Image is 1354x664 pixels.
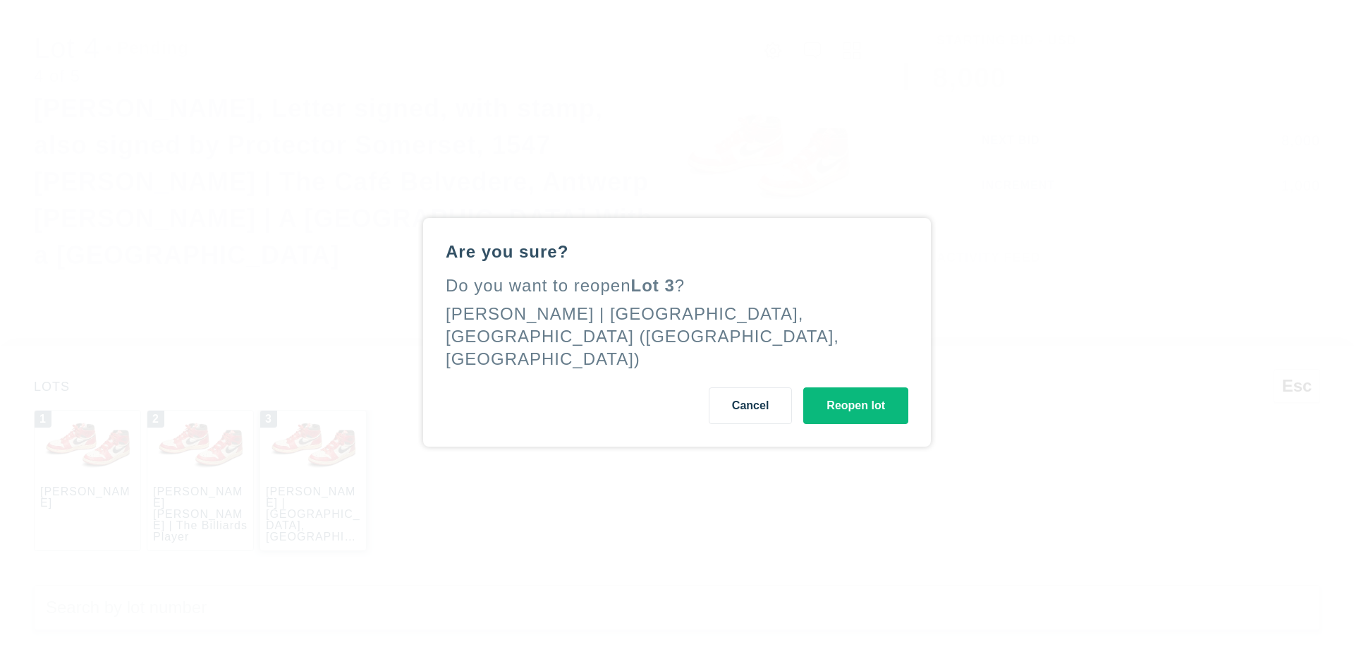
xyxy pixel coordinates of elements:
[446,304,839,368] div: [PERSON_NAME] | [GEOGRAPHIC_DATA], [GEOGRAPHIC_DATA] ([GEOGRAPHIC_DATA], [GEOGRAPHIC_DATA])
[803,387,908,424] button: Reopen lot
[446,274,908,297] div: Do you want to reopen ?
[631,276,675,295] span: Lot 3
[446,241,908,263] div: Are you sure?
[709,387,792,424] button: Cancel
